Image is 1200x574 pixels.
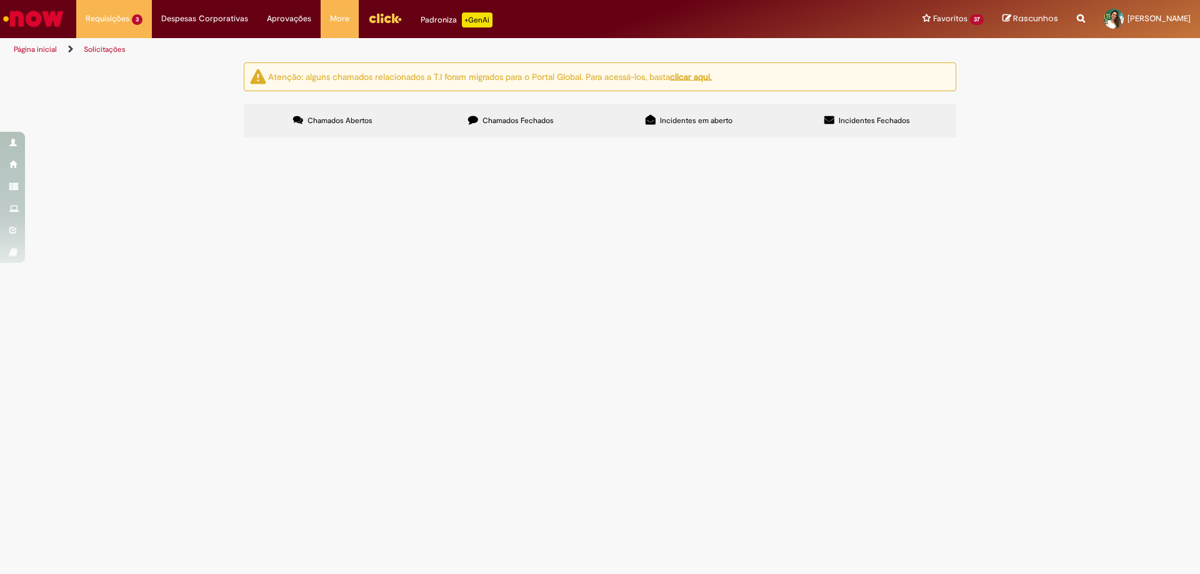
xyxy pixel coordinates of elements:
[9,38,791,61] ul: Trilhas de página
[1002,13,1058,25] a: Rascunhos
[1127,13,1191,24] span: [PERSON_NAME]
[421,12,492,27] div: Padroniza
[86,12,129,25] span: Requisições
[670,71,712,82] a: clicar aqui.
[1013,12,1058,24] span: Rascunhos
[267,12,311,25] span: Aprovações
[970,14,984,25] span: 37
[84,44,126,54] a: Solicitações
[1,6,66,31] img: ServiceNow
[933,12,967,25] span: Favoritos
[132,14,142,25] span: 3
[368,9,402,27] img: click_logo_yellow_360x200.png
[14,44,57,54] a: Página inicial
[839,116,910,126] span: Incidentes Fechados
[660,116,732,126] span: Incidentes em aberto
[307,116,372,126] span: Chamados Abertos
[330,12,349,25] span: More
[462,12,492,27] p: +GenAi
[268,71,712,82] ng-bind-html: Atenção: alguns chamados relacionados a T.I foram migrados para o Portal Global. Para acessá-los,...
[482,116,554,126] span: Chamados Fechados
[161,12,248,25] span: Despesas Corporativas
